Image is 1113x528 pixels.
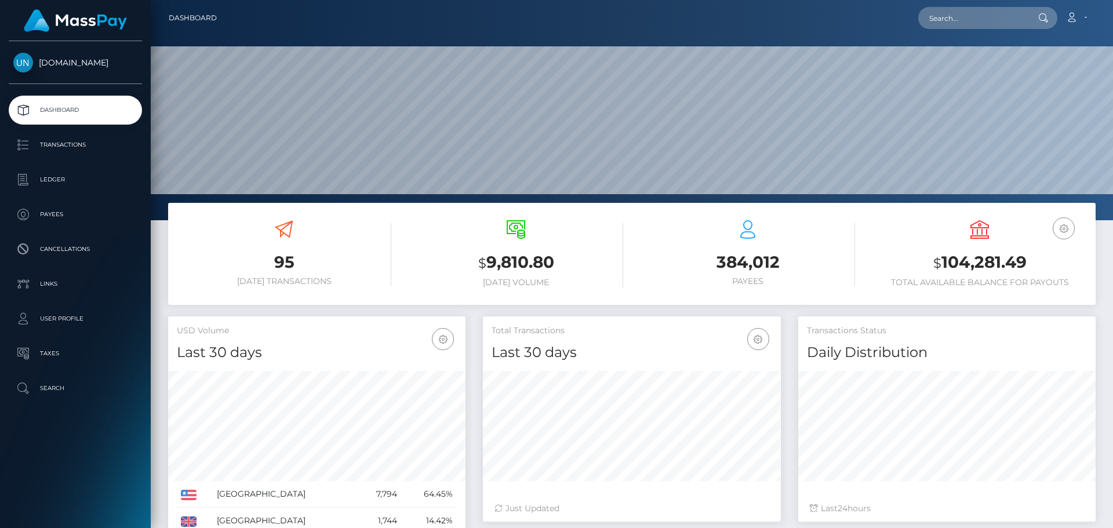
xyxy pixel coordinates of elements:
a: User Profile [9,304,142,333]
div: Last hours [810,502,1084,515]
h4: Last 30 days [177,343,457,363]
h3: 104,281.49 [872,251,1087,275]
h6: [DATE] Transactions [177,276,391,286]
h5: USD Volume [177,325,457,337]
h6: [DATE] Volume [409,278,623,287]
p: Dashboard [13,101,137,119]
h4: Daily Distribution [807,343,1087,363]
div: Just Updated [494,502,769,515]
td: 64.45% [401,481,457,508]
a: Links [9,270,142,298]
td: [GEOGRAPHIC_DATA] [213,481,358,508]
input: Search... [918,7,1027,29]
h6: Payees [641,276,855,286]
span: [DOMAIN_NAME] [9,57,142,68]
img: Unlockt.me [13,53,33,72]
h4: Last 30 days [492,343,772,363]
small: $ [933,255,941,271]
a: Cancellations [9,235,142,264]
h6: Total Available Balance for Payouts [872,278,1087,287]
h3: 384,012 [641,251,855,274]
a: Transactions [9,130,142,159]
h5: Transactions Status [807,325,1087,337]
p: Payees [13,206,137,223]
h3: 95 [177,251,391,274]
p: Taxes [13,345,137,362]
span: 24 [838,503,848,514]
p: Search [13,380,137,397]
a: Payees [9,200,142,229]
td: 7,794 [358,481,401,508]
a: Dashboard [169,6,217,30]
p: Transactions [13,136,137,154]
h3: 9,810.80 [409,251,623,275]
a: Search [9,374,142,403]
a: Taxes [9,339,142,368]
h5: Total Transactions [492,325,772,337]
img: US.png [181,490,197,500]
img: GB.png [181,516,197,527]
p: Cancellations [13,241,137,258]
small: $ [478,255,486,271]
p: Links [13,275,137,293]
p: User Profile [13,310,137,327]
a: Dashboard [9,96,142,125]
p: Ledger [13,171,137,188]
img: MassPay Logo [24,9,127,32]
a: Ledger [9,165,142,194]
